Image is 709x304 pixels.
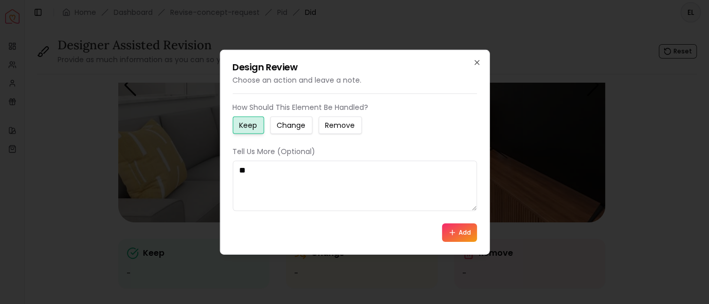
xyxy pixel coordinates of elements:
p: Tell Us More (Optional) [232,146,477,157]
p: How Should This Element Be Handled? [232,102,477,112]
button: Remove [318,117,361,134]
small: Keep [239,120,257,130]
h2: Design Review [232,63,477,72]
button: Keep [232,117,264,134]
button: Change [270,117,312,134]
button: Add [442,223,477,241]
small: Change [277,120,305,130]
p: Choose an action and leave a note. [232,75,477,85]
small: Remove [325,120,355,130]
